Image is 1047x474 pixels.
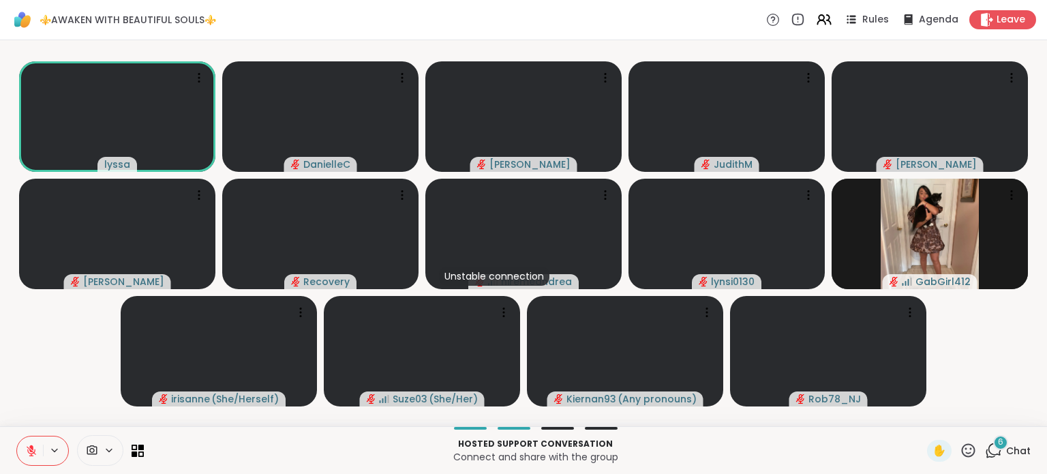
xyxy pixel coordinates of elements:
[932,443,946,459] span: ✋
[11,8,34,31] img: ShareWell Logomark
[489,158,571,171] span: [PERSON_NAME]
[998,436,1003,448] span: 6
[919,13,958,27] span: Agenda
[566,392,616,406] span: Kiernan93
[883,160,893,169] span: audio-muted
[40,13,216,27] span: ⚜️AWAKEN WITH BEAUTIFUL SOULS⚜️
[808,392,861,406] span: Rob78_NJ
[71,277,80,286] span: audio-muted
[711,275,755,288] span: lynsi0130
[881,179,979,289] img: GabGirl412
[439,267,549,286] div: Unstable connection
[291,277,301,286] span: audio-muted
[303,158,350,171] span: DanielleC
[618,392,697,406] span: ( Any pronouns )
[1006,444,1031,458] span: Chat
[477,160,487,169] span: audio-muted
[291,160,301,169] span: audio-muted
[890,277,899,286] span: audio-muted
[896,158,977,171] span: [PERSON_NAME]
[171,392,210,406] span: irisanne
[159,394,168,404] span: audio-muted
[796,394,806,404] span: audio-muted
[83,275,164,288] span: [PERSON_NAME]
[303,275,350,288] span: Recovery
[701,160,711,169] span: audio-muted
[862,13,889,27] span: Rules
[211,392,279,406] span: ( She/Herself )
[367,394,376,404] span: audio-muted
[152,438,919,450] p: Hosted support conversation
[393,392,427,406] span: Suze03
[429,392,478,406] span: ( She/Her )
[152,450,919,464] p: Connect and share with the group
[554,394,564,404] span: audio-muted
[997,13,1025,27] span: Leave
[915,275,971,288] span: GabGirl412
[104,158,130,171] span: lyssa
[699,277,708,286] span: audio-muted
[714,158,753,171] span: JudithM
